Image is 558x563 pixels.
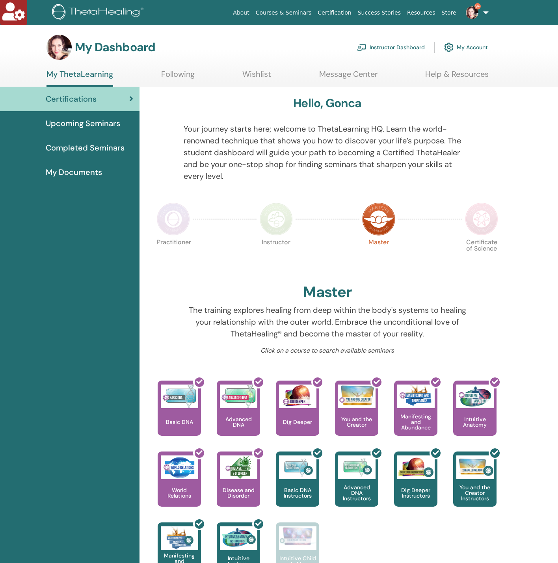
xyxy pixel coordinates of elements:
[260,203,293,236] img: Instructor
[46,69,113,87] a: My ThetaLearning
[260,239,293,272] p: Instructor
[444,41,454,54] img: cog.svg
[184,304,471,340] p: The training explores healing from deep within the body's systems to healing your relationship wi...
[52,4,146,22] img: logo.png
[161,455,198,479] img: World Relations
[158,381,201,452] a: Basic DNA Basic DNA
[46,166,102,178] span: My Documents
[335,416,378,427] p: You and the Creator
[362,239,395,272] p: Master
[158,487,201,498] p: World Relations
[279,526,316,546] img: Intuitive Child In Me Instructors
[230,6,252,20] a: About
[456,455,494,479] img: You and the Creator Instructors
[46,35,72,60] img: default.jpg
[220,455,257,479] img: Disease and Disorder
[217,381,260,452] a: Advanced DNA Advanced DNA
[444,39,488,56] a: My Account
[453,381,497,452] a: Intuitive Anatomy Intuitive Anatomy
[362,203,395,236] img: Master
[280,419,315,425] p: Dig Deeper
[161,69,195,85] a: Following
[184,346,471,355] p: Click on a course to search available seminars
[184,123,471,182] p: Your journey starts here; welcome to ThetaLearning HQ. Learn the world-renowned technique that sh...
[158,452,201,522] a: World Relations World Relations
[46,93,97,105] span: Certifications
[279,385,316,408] img: Dig Deeper
[456,385,494,408] img: Intuitive Anatomy
[394,452,437,522] a: Dig Deeper Instructors Dig Deeper Instructors
[453,416,497,427] p: Intuitive Anatomy
[46,142,125,154] span: Completed Seminars
[319,69,378,85] a: Message Center
[276,487,319,498] p: Basic DNA Instructors
[439,6,459,20] a: Store
[466,6,478,19] img: default.jpg
[335,485,378,501] p: Advanced DNA Instructors
[404,6,439,20] a: Resources
[357,39,425,56] a: Instructor Dashboard
[397,455,435,479] img: Dig Deeper Instructors
[217,452,260,522] a: Disease and Disorder Disease and Disorder
[465,239,498,272] p: Certificate of Science
[335,452,378,522] a: Advanced DNA Instructors Advanced DNA Instructors
[303,283,352,301] h2: Master
[279,455,316,479] img: Basic DNA Instructors
[157,239,190,272] p: Practitioner
[217,487,260,498] p: Disease and Disorder
[338,455,376,479] img: Advanced DNA Instructors
[425,69,489,85] a: Help & Resources
[220,526,257,550] img: Intuitive Anatomy Instructors
[276,381,319,452] a: Dig Deeper Dig Deeper
[157,203,190,236] img: Practitioner
[357,44,366,51] img: chalkboard-teacher.svg
[314,6,354,20] a: Certification
[453,485,497,501] p: You and the Creator Instructors
[338,385,376,406] img: You and the Creator
[75,40,155,54] h3: My Dashboard
[293,96,361,110] h3: Hello, Gonca
[394,487,437,498] p: Dig Deeper Instructors
[220,385,257,408] img: Advanced DNA
[276,452,319,522] a: Basic DNA Instructors Basic DNA Instructors
[453,452,497,522] a: You and the Creator Instructors You and the Creator Instructors
[253,6,315,20] a: Courses & Seminars
[355,6,404,20] a: Success Stories
[465,203,498,236] img: Certificate of Science
[161,526,198,550] img: Manifesting and Abundance Instructors
[335,381,378,452] a: You and the Creator You and the Creator
[397,385,435,408] img: Manifesting and Abundance
[46,117,120,129] span: Upcoming Seminars
[217,416,260,427] p: Advanced DNA
[394,414,437,430] p: Manifesting and Abundance
[394,381,437,452] a: Manifesting and Abundance Manifesting and Abundance
[161,385,198,408] img: Basic DNA
[474,3,481,9] span: 9+
[242,69,271,85] a: Wishlist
